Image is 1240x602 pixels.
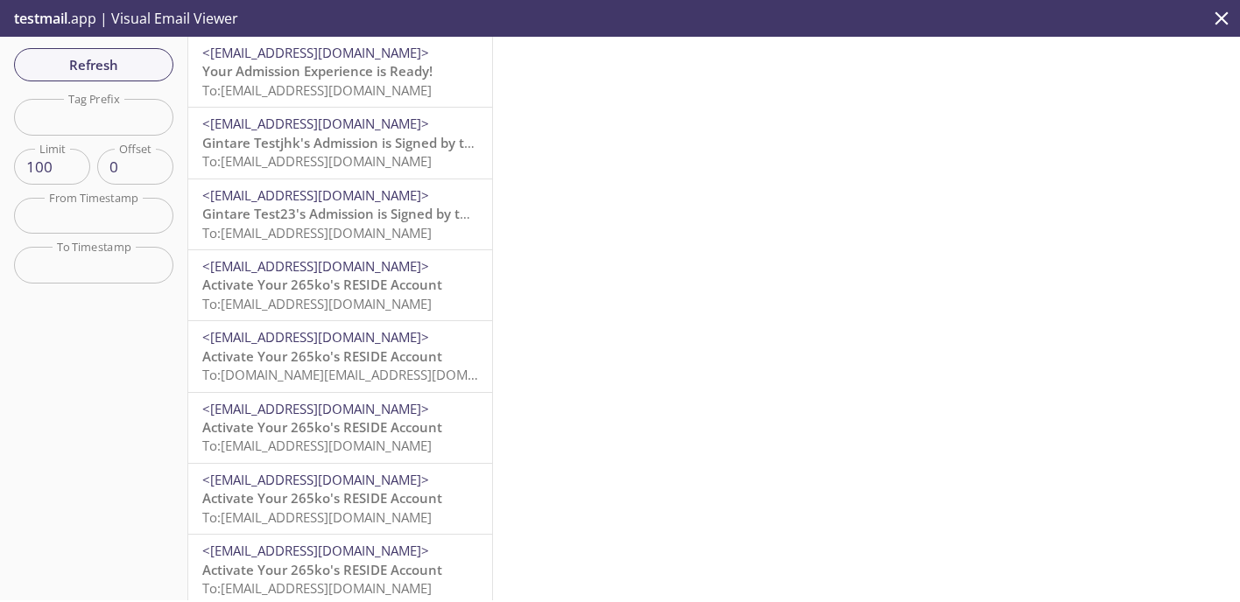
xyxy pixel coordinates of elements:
span: <[EMAIL_ADDRESS][DOMAIN_NAME]> [202,44,429,61]
div: <[EMAIL_ADDRESS][DOMAIN_NAME]>Activate Your 265ko's RESIDE AccountTo:[DOMAIN_NAME][EMAIL_ADDRESS]... [188,321,492,391]
span: Gintare Testjhk's Admission is Signed by the Resident [202,134,540,151]
span: To: [DOMAIN_NAME][EMAIL_ADDRESS][DOMAIN_NAME] [202,366,535,383]
span: <[EMAIL_ADDRESS][DOMAIN_NAME]> [202,400,429,417]
span: Gintare Test23's Admission is Signed by the Resident [202,205,536,222]
div: <[EMAIL_ADDRESS][DOMAIN_NAME]>Activate Your 265ko's RESIDE AccountTo:[EMAIL_ADDRESS][DOMAIN_NAME] [188,393,492,463]
span: <[EMAIL_ADDRESS][DOMAIN_NAME]> [202,257,429,275]
span: <[EMAIL_ADDRESS][DOMAIN_NAME]> [202,471,429,488]
span: <[EMAIL_ADDRESS][DOMAIN_NAME]> [202,115,429,132]
span: Activate Your 265ko's RESIDE Account [202,489,442,507]
span: testmail [14,9,67,28]
span: To: [EMAIL_ADDRESS][DOMAIN_NAME] [202,508,432,526]
span: To: [EMAIL_ADDRESS][DOMAIN_NAME] [202,295,432,312]
span: Activate Your 265ko's RESIDE Account [202,418,442,436]
span: Your Admission Experience is Ready! [202,62,433,80]
span: To: [EMAIL_ADDRESS][DOMAIN_NAME] [202,579,432,597]
div: <[EMAIL_ADDRESS][DOMAIN_NAME]>Gintare Testjhk's Admission is Signed by the ResidentTo:[EMAIL_ADDR... [188,108,492,178]
span: Activate Your 265ko's RESIDE Account [202,561,442,578]
div: <[EMAIL_ADDRESS][DOMAIN_NAME]>Your Admission Experience is Ready!To:[EMAIL_ADDRESS][DOMAIN_NAME] [188,37,492,107]
span: <[EMAIL_ADDRESS][DOMAIN_NAME]> [202,328,429,346]
span: To: [EMAIL_ADDRESS][DOMAIN_NAME] [202,81,432,99]
span: Refresh [28,53,159,76]
button: Refresh [14,48,173,81]
span: To: [EMAIL_ADDRESS][DOMAIN_NAME] [202,224,432,241]
div: <[EMAIL_ADDRESS][DOMAIN_NAME]>Activate Your 265ko's RESIDE AccountTo:[EMAIL_ADDRESS][DOMAIN_NAME] [188,464,492,534]
span: <[EMAIL_ADDRESS][DOMAIN_NAME]> [202,542,429,559]
div: <[EMAIL_ADDRESS][DOMAIN_NAME]>Activate Your 265ko's RESIDE AccountTo:[EMAIL_ADDRESS][DOMAIN_NAME] [188,250,492,320]
span: Activate Your 265ko's RESIDE Account [202,276,442,293]
span: To: [EMAIL_ADDRESS][DOMAIN_NAME] [202,152,432,170]
div: <[EMAIL_ADDRESS][DOMAIN_NAME]>Gintare Test23's Admission is Signed by the ResidentTo:[EMAIL_ADDRE... [188,179,492,249]
span: Activate Your 265ko's RESIDE Account [202,347,442,365]
span: To: [EMAIL_ADDRESS][DOMAIN_NAME] [202,437,432,454]
span: <[EMAIL_ADDRESS][DOMAIN_NAME]> [202,186,429,204]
